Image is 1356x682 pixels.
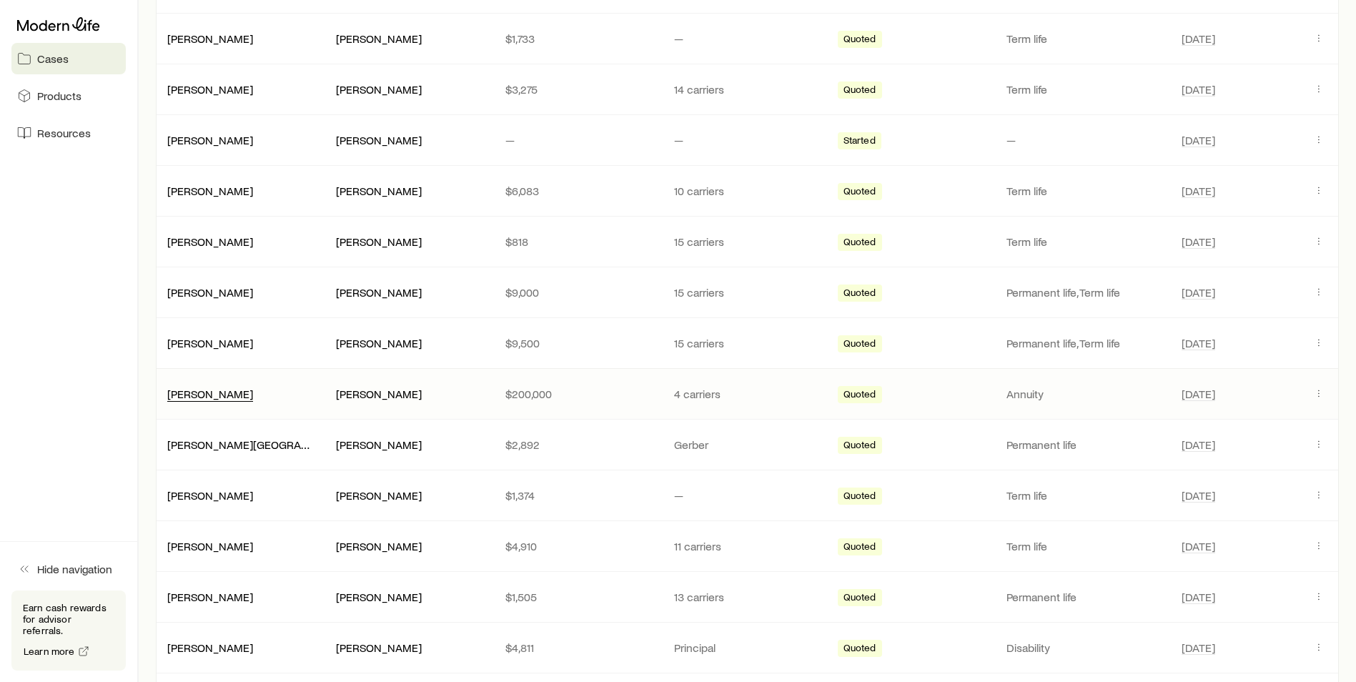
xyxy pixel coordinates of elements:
[674,539,820,553] p: 11 carriers
[336,488,422,503] div: [PERSON_NAME]
[167,184,253,199] div: [PERSON_NAME]
[1006,539,1164,553] p: Term life
[167,234,253,248] a: [PERSON_NAME]
[167,133,253,147] a: [PERSON_NAME]
[843,134,876,149] span: Started
[843,33,876,48] span: Quoted
[1006,488,1164,503] p: Term life
[505,82,651,97] p: $3,275
[1006,590,1164,604] p: Permanent life
[336,184,422,199] div: [PERSON_NAME]
[505,539,651,553] p: $4,910
[674,31,820,46] p: —
[167,539,253,554] div: [PERSON_NAME]
[167,438,313,453] div: [PERSON_NAME][GEOGRAPHIC_DATA]
[167,438,360,451] a: [PERSON_NAME][GEOGRAPHIC_DATA]
[1182,234,1215,249] span: [DATE]
[1182,488,1215,503] span: [DATE]
[674,234,820,249] p: 15 carriers
[167,133,253,148] div: [PERSON_NAME]
[1006,184,1164,198] p: Term life
[11,590,126,671] div: Earn cash rewards for advisor referrals.Learn more
[505,285,651,300] p: $9,000
[505,641,651,655] p: $4,811
[336,285,422,300] div: [PERSON_NAME]
[505,336,651,350] p: $9,500
[1182,641,1215,655] span: [DATE]
[674,336,820,350] p: 15 carriers
[11,553,126,585] button: Hide navigation
[167,82,253,97] div: [PERSON_NAME]
[843,540,876,555] span: Quoted
[674,184,820,198] p: 10 carriers
[1182,82,1215,97] span: [DATE]
[11,80,126,112] a: Products
[505,488,651,503] p: $1,374
[1006,133,1164,147] p: —
[336,336,422,351] div: [PERSON_NAME]
[37,126,91,140] span: Resources
[336,82,422,97] div: [PERSON_NAME]
[167,387,253,402] div: [PERSON_NAME]
[674,285,820,300] p: 15 carriers
[1182,590,1215,604] span: [DATE]
[505,184,651,198] p: $6,083
[843,642,876,657] span: Quoted
[843,591,876,606] span: Quoted
[1006,82,1164,97] p: Term life
[1006,31,1164,46] p: Term life
[1006,641,1164,655] p: Disability
[167,184,253,197] a: [PERSON_NAME]
[843,388,876,403] span: Quoted
[167,387,253,400] a: [PERSON_NAME]
[336,590,422,605] div: [PERSON_NAME]
[674,387,820,401] p: 4 carriers
[1182,184,1215,198] span: [DATE]
[505,438,651,452] p: $2,892
[1182,387,1215,401] span: [DATE]
[11,43,126,74] a: Cases
[1006,285,1164,300] p: Permanent life, Term life
[1006,336,1164,350] p: Permanent life, Term life
[167,539,253,553] a: [PERSON_NAME]
[1006,387,1164,401] p: Annuity
[167,590,253,603] a: [PERSON_NAME]
[505,234,651,249] p: $818
[1182,336,1215,350] span: [DATE]
[336,387,422,402] div: [PERSON_NAME]
[336,31,422,46] div: [PERSON_NAME]
[505,387,651,401] p: $200,000
[843,84,876,99] span: Quoted
[167,336,253,351] div: [PERSON_NAME]
[336,234,422,249] div: [PERSON_NAME]
[167,234,253,249] div: [PERSON_NAME]
[37,562,112,576] span: Hide navigation
[167,336,253,350] a: [PERSON_NAME]
[674,590,820,604] p: 13 carriers
[23,602,114,636] p: Earn cash rewards for advisor referrals.
[37,89,81,103] span: Products
[1182,31,1215,46] span: [DATE]
[336,539,422,554] div: [PERSON_NAME]
[843,337,876,352] span: Quoted
[1006,438,1164,452] p: Permanent life
[674,641,820,655] p: Principal
[167,488,253,502] a: [PERSON_NAME]
[1182,285,1215,300] span: [DATE]
[167,31,253,46] div: [PERSON_NAME]
[336,641,422,656] div: [PERSON_NAME]
[1006,234,1164,249] p: Term life
[505,31,651,46] p: $1,733
[505,133,651,147] p: —
[24,646,75,656] span: Learn more
[843,439,876,454] span: Quoted
[167,488,253,503] div: [PERSON_NAME]
[167,82,253,96] a: [PERSON_NAME]
[167,641,253,654] a: [PERSON_NAME]
[843,287,876,302] span: Quoted
[674,488,820,503] p: —
[336,133,422,148] div: [PERSON_NAME]
[167,590,253,605] div: [PERSON_NAME]
[167,285,253,300] div: [PERSON_NAME]
[1182,539,1215,553] span: [DATE]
